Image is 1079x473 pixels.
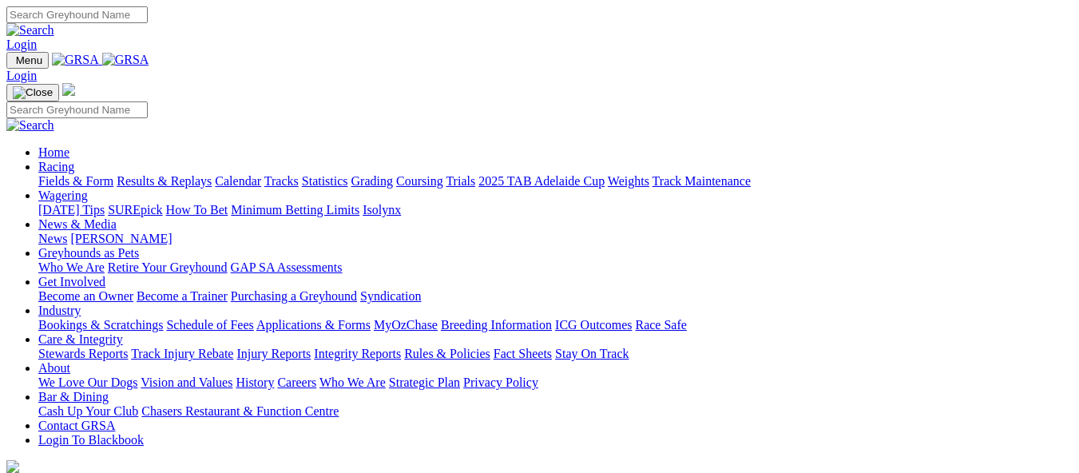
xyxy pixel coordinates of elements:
[141,404,339,418] a: Chasers Restaurant & Function Centre
[38,246,139,260] a: Greyhounds as Pets
[6,118,54,133] img: Search
[374,318,438,332] a: MyOzChase
[635,318,686,332] a: Race Safe
[494,347,552,360] a: Fact Sheets
[231,260,343,274] a: GAP SA Assessments
[6,38,37,51] a: Login
[319,376,386,389] a: Who We Are
[446,174,475,188] a: Trials
[6,23,54,38] img: Search
[38,404,138,418] a: Cash Up Your Club
[62,83,75,96] img: logo-grsa-white.png
[351,174,393,188] a: Grading
[13,86,53,99] img: Close
[360,289,421,303] a: Syndication
[215,174,261,188] a: Calendar
[102,53,149,67] img: GRSA
[38,376,137,389] a: We Love Our Dogs
[38,160,74,173] a: Racing
[6,84,59,101] button: Toggle navigation
[38,217,117,231] a: News & Media
[117,174,212,188] a: Results & Replays
[38,419,115,432] a: Contact GRSA
[38,318,1073,332] div: Industry
[16,54,42,66] span: Menu
[38,289,1073,304] div: Get Involved
[38,260,105,274] a: Who We Are
[38,289,133,303] a: Become an Owner
[166,203,228,217] a: How To Bet
[389,376,460,389] a: Strategic Plan
[38,404,1073,419] div: Bar & Dining
[38,347,128,360] a: Stewards Reports
[302,174,348,188] a: Statistics
[6,69,37,82] a: Login
[6,101,148,118] input: Search
[277,376,316,389] a: Careers
[108,203,162,217] a: SUREpick
[38,260,1073,275] div: Greyhounds as Pets
[236,347,311,360] a: Injury Reports
[38,203,105,217] a: [DATE] Tips
[6,6,148,23] input: Search
[38,390,109,403] a: Bar & Dining
[264,174,299,188] a: Tracks
[38,361,70,375] a: About
[363,203,401,217] a: Isolynx
[314,347,401,360] a: Integrity Reports
[555,318,632,332] a: ICG Outcomes
[38,376,1073,390] div: About
[38,332,123,346] a: Care & Integrity
[38,347,1073,361] div: Care & Integrity
[441,318,552,332] a: Breeding Information
[653,174,751,188] a: Track Maintenance
[38,318,163,332] a: Bookings & Scratchings
[131,347,233,360] a: Track Injury Rebate
[108,260,228,274] a: Retire Your Greyhound
[231,289,357,303] a: Purchasing a Greyhound
[52,53,99,67] img: GRSA
[38,232,1073,246] div: News & Media
[478,174,605,188] a: 2025 TAB Adelaide Cup
[463,376,538,389] a: Privacy Policy
[137,289,228,303] a: Become a Trainer
[231,203,359,217] a: Minimum Betting Limits
[166,318,253,332] a: Schedule of Fees
[70,232,172,245] a: [PERSON_NAME]
[38,145,69,159] a: Home
[6,52,49,69] button: Toggle navigation
[555,347,629,360] a: Stay On Track
[38,232,67,245] a: News
[38,174,1073,189] div: Racing
[38,189,88,202] a: Wagering
[141,376,232,389] a: Vision and Values
[38,174,113,188] a: Fields & Form
[608,174,649,188] a: Weights
[236,376,274,389] a: History
[6,460,19,473] img: logo-grsa-white.png
[404,347,490,360] a: Rules & Policies
[38,203,1073,217] div: Wagering
[38,433,144,447] a: Login To Blackbook
[38,304,81,317] a: Industry
[256,318,371,332] a: Applications & Forms
[396,174,443,188] a: Coursing
[38,275,105,288] a: Get Involved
